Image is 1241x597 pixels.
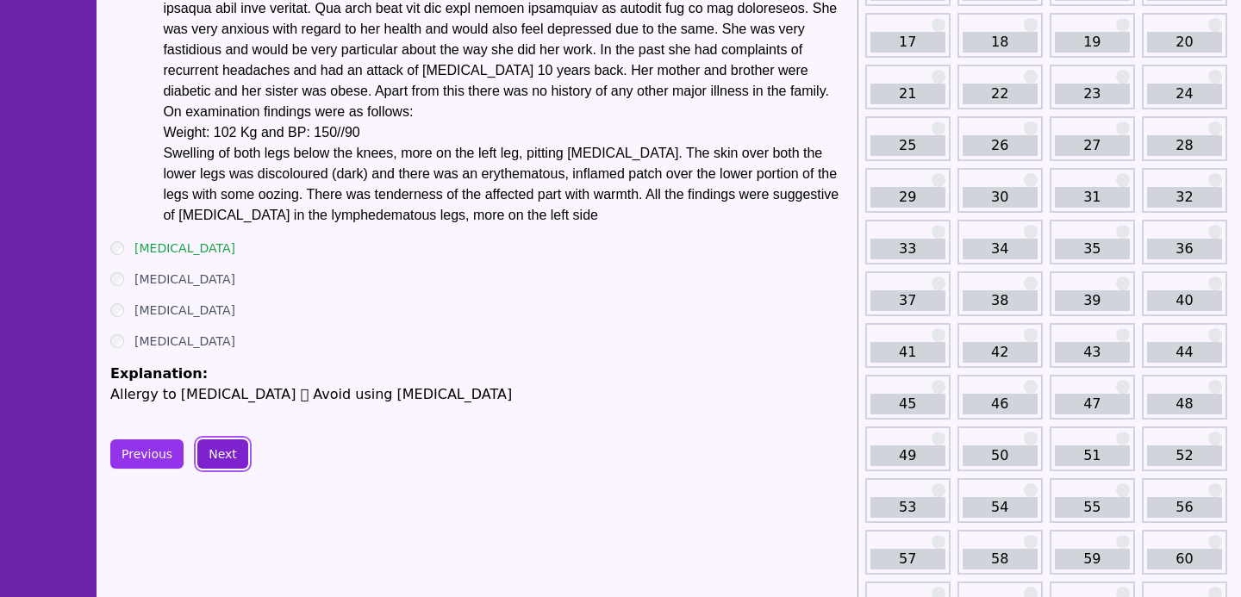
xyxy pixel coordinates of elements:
[963,549,1038,569] a: 58
[1055,187,1130,208] a: 31
[870,135,945,156] a: 25
[1147,394,1222,414] a: 48
[1055,135,1130,156] a: 27
[870,549,945,569] a: 57
[870,445,945,466] a: 49
[870,187,945,208] a: 29
[1147,187,1222,208] a: 32
[963,394,1038,414] a: 46
[963,445,1038,466] a: 50
[870,394,945,414] a: 45
[963,239,1038,259] a: 34
[963,84,1038,104] a: 22
[1055,497,1130,518] a: 55
[963,135,1038,156] a: 26
[163,1,837,98] span: She was very anxious with regard to her health and would also feel depressed due to the same. She...
[134,271,235,288] label: [MEDICAL_DATA]
[963,342,1038,363] a: 42
[870,32,945,53] a: 17
[870,239,945,259] a: 33
[1055,290,1130,311] a: 39
[1147,342,1222,363] a: 44
[1055,32,1130,53] a: 19
[110,365,208,382] span: Explanation:
[870,342,945,363] a: 41
[1055,394,1130,414] a: 47
[1147,32,1222,53] a: 20
[134,239,235,257] label: [MEDICAL_DATA]
[163,146,839,222] span: Swelling of both legs below the knees, more on the left leg, pitting [MEDICAL_DATA]. The skin ove...
[1147,84,1222,104] a: 24
[1147,549,1222,569] a: 60
[1055,239,1130,259] a: 35
[1147,239,1222,259] a: 36
[163,104,413,119] span: On examination findings were as follows:
[963,497,1038,518] a: 54
[963,32,1038,53] a: 18
[163,125,359,140] span: Weight: 102 Kg and BP: 150//90
[110,384,851,405] p: Allergy to [MEDICAL_DATA]  Avoid using [MEDICAL_DATA]
[963,290,1038,311] a: 38
[1055,84,1130,104] a: 23
[197,439,248,469] button: Next
[1147,135,1222,156] a: 28
[1055,549,1130,569] a: 59
[1147,290,1222,311] a: 40
[134,302,235,319] label: [MEDICAL_DATA]
[110,439,184,469] button: Previous
[870,497,945,518] a: 53
[134,333,235,350] label: [MEDICAL_DATA]
[1147,445,1222,466] a: 52
[870,84,945,104] a: 21
[870,290,945,311] a: 37
[963,187,1038,208] a: 30
[1147,497,1222,518] a: 56
[1055,445,1130,466] a: 51
[1055,342,1130,363] a: 43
